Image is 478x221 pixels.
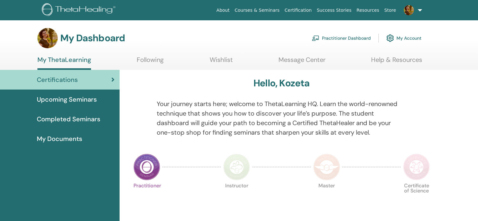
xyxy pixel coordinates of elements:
[386,33,394,44] img: cog.svg
[382,4,399,16] a: Store
[313,154,340,180] img: Master
[314,4,354,16] a: Success Stories
[354,4,382,16] a: Resources
[223,183,250,210] p: Instructor
[42,3,118,17] img: logo.png
[386,31,422,45] a: My Account
[282,4,314,16] a: Certification
[60,32,125,44] h3: My Dashboard
[404,5,414,15] img: default.jpg
[37,134,82,144] span: My Documents
[214,4,232,16] a: About
[134,154,160,180] img: Practitioner
[137,56,164,68] a: Following
[37,114,100,124] span: Completed Seminars
[403,154,430,180] img: Certificate of Science
[313,183,340,210] p: Master
[312,31,371,45] a: Practitioner Dashboard
[232,4,282,16] a: Courses & Seminars
[312,35,319,41] img: chalkboard-teacher.svg
[223,154,250,180] img: Instructor
[37,28,58,48] img: default.jpg
[278,56,325,68] a: Message Center
[403,183,430,210] p: Certificate of Science
[253,77,310,89] h3: Hello, Kozeta
[37,56,91,70] a: My ThetaLearning
[210,56,233,68] a: Wishlist
[371,56,422,68] a: Help & Resources
[37,95,97,104] span: Upcoming Seminars
[157,99,406,137] p: Your journey starts here; welcome to ThetaLearning HQ. Learn the world-renowned technique that sh...
[37,75,78,84] span: Certifications
[134,183,160,210] p: Practitioner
